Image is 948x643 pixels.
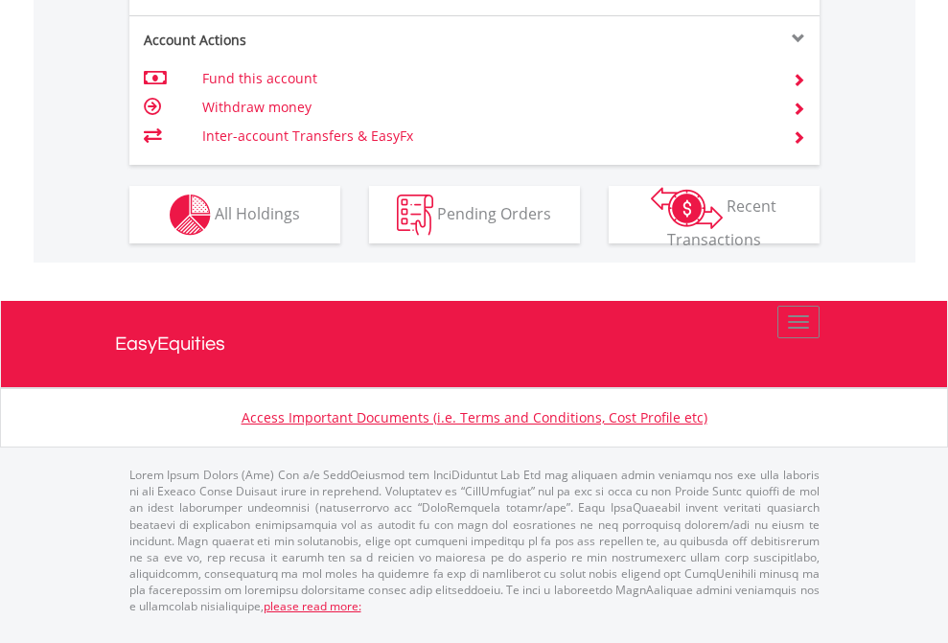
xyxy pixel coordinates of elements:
[264,598,361,614] a: please read more:
[202,64,769,93] td: Fund this account
[397,195,433,236] img: pending_instructions-wht.png
[115,301,834,387] a: EasyEquities
[202,122,769,150] td: Inter-account Transfers & EasyFx
[242,408,707,426] a: Access Important Documents (i.e. Terms and Conditions, Cost Profile etc)
[129,31,474,50] div: Account Actions
[437,202,551,223] span: Pending Orders
[170,195,211,236] img: holdings-wht.png
[651,187,723,229] img: transactions-zar-wht.png
[609,186,820,243] button: Recent Transactions
[369,186,580,243] button: Pending Orders
[215,202,300,223] span: All Holdings
[202,93,769,122] td: Withdraw money
[129,186,340,243] button: All Holdings
[129,467,820,614] p: Lorem Ipsum Dolors (Ame) Con a/e SeddOeiusmod tem InciDiduntut Lab Etd mag aliquaen admin veniamq...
